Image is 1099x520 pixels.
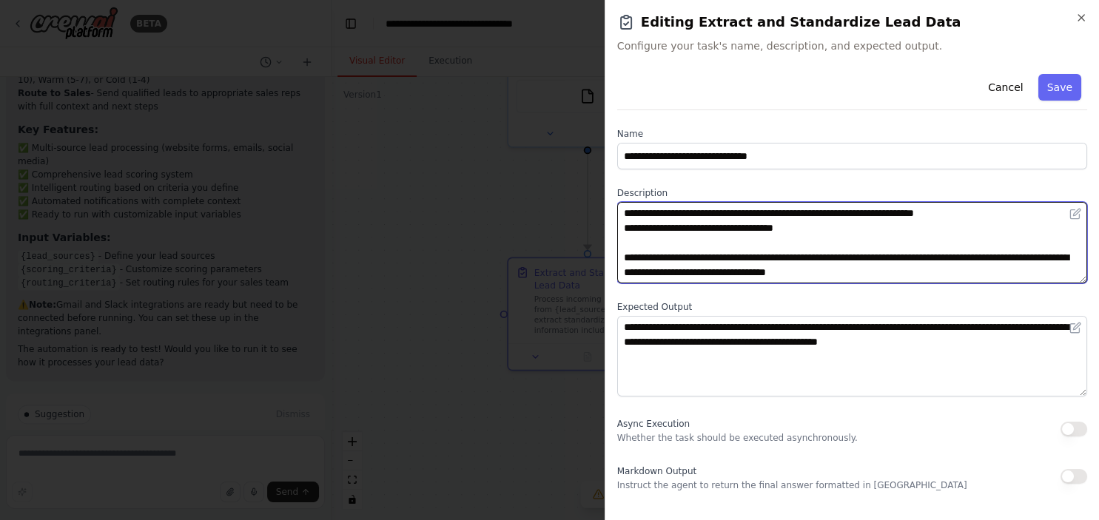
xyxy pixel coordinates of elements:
label: Expected Output [617,301,1087,313]
label: Name [617,128,1087,140]
button: Open in editor [1066,205,1084,223]
p: Whether the task should be executed asynchronously. [617,432,858,444]
span: Markdown Output [617,466,696,476]
button: Save [1038,74,1081,101]
h2: Editing Extract and Standardize Lead Data [617,12,1087,33]
span: Configure your task's name, description, and expected output. [617,38,1087,53]
span: Async Execution [617,419,690,429]
p: Instruct the agent to return the final answer formatted in [GEOGRAPHIC_DATA] [617,479,967,491]
button: Open in editor [1066,319,1084,337]
button: Cancel [979,74,1032,101]
label: Description [617,187,1087,199]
